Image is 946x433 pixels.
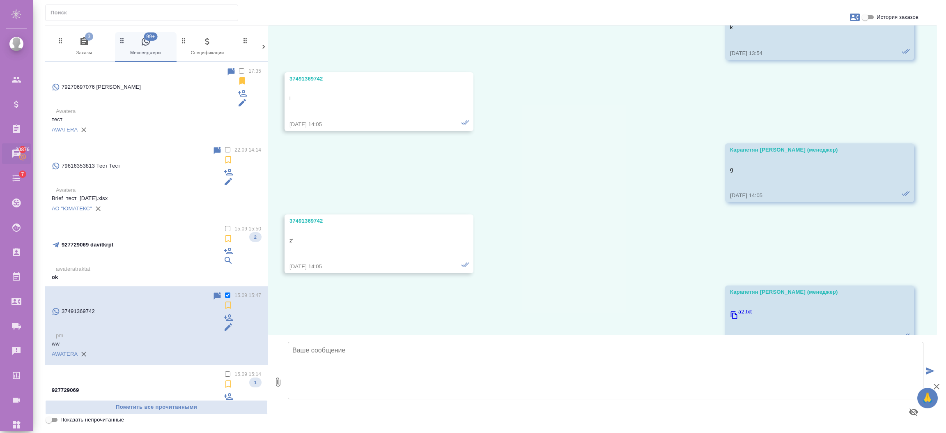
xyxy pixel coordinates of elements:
span: 7 [16,170,29,178]
div: Карапетян [PERSON_NAME] (менеджер) [730,288,885,296]
p: 927729069 davitkrpt [62,241,113,249]
input: Поиск [51,7,238,18]
div: [DATE] 14:05 [289,263,445,271]
svg: Подписаться [223,300,233,310]
div: [DATE] 13:54 [730,49,885,58]
svg: Зажми и перетащи, чтобы поменять порядок вкладок [180,37,188,44]
svg: Зажми и перетащи, чтобы поменять порядок вкладок [118,37,126,44]
svg: Подписаться [223,234,233,244]
svg: Подписаться [223,155,233,165]
span: 1 [249,378,262,387]
svg: Отписаться [237,76,247,86]
span: 🙏 [921,389,935,407]
div: Пометить непрочитанным [212,291,222,301]
p: Brief_тест_[DATE].xlsx [52,194,261,203]
p: k [730,23,885,32]
button: Предпросмотр [904,402,923,422]
div: [DATE] 14:05 [730,191,885,200]
svg: Зажми и перетащи, чтобы поменять порядок вкладок [241,37,249,44]
a: a2.txt [730,300,885,329]
span: Показать непрочитанные [60,416,124,424]
div: Карапетян [PERSON_NAME] (менеджер) [730,146,885,154]
p: awateratraktat [56,265,261,273]
div: Редактировать контакт [223,177,233,187]
p: a2.txt [738,308,752,316]
p: ww [52,340,261,348]
a: АО "ЮМАТЕКС" [52,205,92,212]
div: 3749136974215.09 15:47pmwwAWATERA [45,286,268,365]
p: ok [52,273,261,281]
a: AWATERA [52,351,78,357]
div: Пометить непрочитанным [226,67,236,77]
span: 2 [249,233,262,241]
p: 15.09 15:50 [234,225,261,233]
a: AWATERA [52,127,78,133]
span: Пометить все прочитанными [50,403,263,412]
div: Редактировать контакт [223,322,233,332]
p: 15.09 15:47 [234,291,261,299]
button: Удалить привязку [78,348,90,360]
button: 🙏 [917,388,938,408]
div: [DATE] 14:05 [289,120,445,129]
span: 99+ [144,32,157,41]
div: Подписать на чат другого [223,392,233,401]
p: g [730,166,885,174]
p: 79270697076 [PERSON_NAME] [62,83,141,91]
span: Мессенджеры [118,37,173,57]
p: Awatera [56,186,261,194]
p: 22.09 14:14 [234,146,261,154]
div: Пометить непрочитанным [212,146,222,156]
div: 37491369742 [289,217,445,225]
div: Подписать на чат другого [223,313,233,322]
svg: Подписаться [223,379,233,389]
button: Удалить привязку [78,124,90,136]
p: pm [56,332,261,340]
p: 37491369742 [62,307,95,316]
div: 79616353813 Тест Тест22.09 14:14AwateraBrief_тест_[DATE].xlsxАО "ЮМАТЕКС" [45,141,268,220]
div: Подписать на чат другого [237,88,247,98]
div: 37491369742 [289,75,445,83]
div: Редактировать контакт [237,98,247,108]
p: 79616353813 Тест Тест [62,162,120,170]
div: 79270697076 [PERSON_NAME]17:35AwateraтестAWATERA [45,62,268,141]
a: 7 [2,168,31,189]
button: Заявки [845,7,865,27]
p: z' [289,237,445,245]
button: Удалить привязку [92,203,104,215]
p: Awatera [56,107,261,115]
div: [DATE] 15:47 [730,334,885,342]
a: 30876 [2,143,31,164]
div: 927729069 davitkrpt15.09 15:50awateratraktatok2 [45,220,268,286]
p: тест [52,115,261,124]
div: Привязать клиента [223,256,233,265]
span: Заказы [57,37,112,57]
span: 3 [85,32,93,41]
p: 17:35 [248,67,261,75]
span: История заказов [877,13,918,21]
p: l [289,94,445,103]
div: 92772906915.09 15:14j1 [45,365,268,424]
p: 15.09 15:14 [234,370,261,378]
span: Спецификации [180,37,235,57]
div: Подписать на чат другого [223,167,233,177]
button: Пометить все прочитанными [45,400,268,415]
p: 927729069 [52,386,79,394]
span: 30876 [11,145,34,154]
div: Подписать на чат другого [223,246,233,256]
span: Клиенты [241,37,296,57]
svg: Зажми и перетащи, чтобы поменять порядок вкладок [57,37,64,44]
